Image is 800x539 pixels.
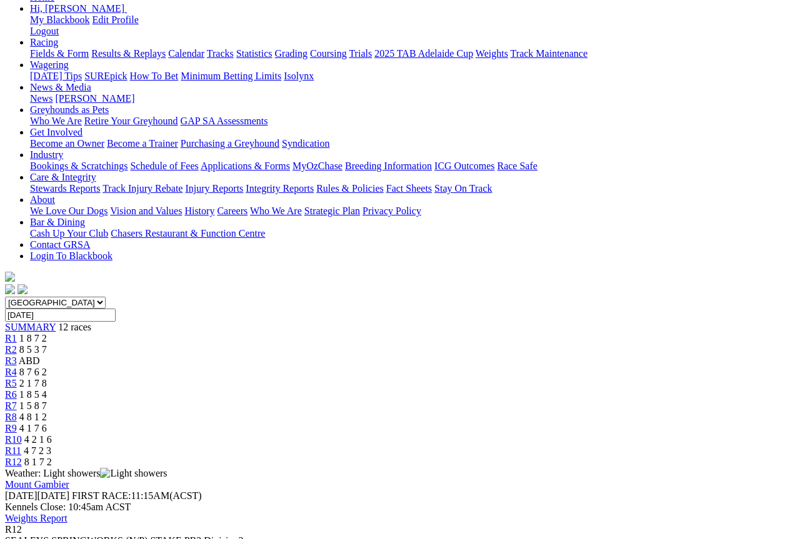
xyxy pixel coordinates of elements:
[30,149,63,160] a: Industry
[102,183,182,194] a: Track Injury Rebate
[30,26,59,36] a: Logout
[5,524,22,535] span: R12
[30,48,89,59] a: Fields & Form
[168,48,204,59] a: Calendar
[5,378,17,388] a: R5
[30,194,55,205] a: About
[5,322,56,332] span: SUMMARY
[19,333,47,344] span: 1 8 7 2
[30,239,90,250] a: Contact GRSA
[30,172,96,182] a: Care & Integrity
[5,355,17,366] a: R3
[30,48,795,59] div: Racing
[181,116,268,126] a: GAP SA Assessments
[217,205,247,216] a: Careers
[30,183,795,194] div: Care & Integrity
[72,490,131,501] span: FIRST RACE:
[30,14,90,25] a: My Blackbook
[246,183,314,194] a: Integrity Reports
[476,48,508,59] a: Weights
[30,127,82,137] a: Get Involved
[30,228,108,239] a: Cash Up Your Club
[5,333,17,344] a: R1
[5,400,17,411] a: R7
[374,48,473,59] a: 2025 TAB Adelaide Cup
[250,205,302,216] a: Who We Are
[181,71,281,81] a: Minimum Betting Limits
[5,284,15,294] img: facebook.svg
[30,104,109,115] a: Greyhounds as Pets
[30,205,107,216] a: We Love Our Dogs
[511,48,587,59] a: Track Maintenance
[349,48,372,59] a: Trials
[30,82,91,92] a: News & Media
[5,434,22,445] a: R10
[24,457,52,467] span: 8 1 7 2
[386,183,432,194] a: Fact Sheets
[5,367,17,377] span: R4
[5,309,116,322] input: Select date
[5,468,167,478] span: Weather: Light showers
[55,93,134,104] a: [PERSON_NAME]
[284,71,314,81] a: Isolynx
[497,161,537,171] a: Race Safe
[304,205,360,216] a: Strategic Plan
[201,161,290,171] a: Applications & Forms
[91,48,166,59] a: Results & Replays
[72,490,202,501] span: 11:15AM(ACST)
[84,71,127,81] a: SUREpick
[24,445,51,456] span: 4 7 2 3
[19,367,47,377] span: 8 7 6 2
[30,161,127,171] a: Bookings & Scratchings
[5,412,17,422] a: R8
[5,513,67,523] a: Weights Report
[17,284,27,294] img: twitter.svg
[30,93,795,104] div: News & Media
[5,389,17,400] a: R6
[185,183,243,194] a: Injury Reports
[30,116,82,126] a: Who We Are
[5,272,15,282] img: logo-grsa-white.png
[362,205,421,216] a: Privacy Policy
[434,183,492,194] a: Stay On Track
[84,116,178,126] a: Retire Your Greyhound
[30,161,795,172] div: Industry
[19,423,47,433] span: 4 1 7 6
[30,116,795,127] div: Greyhounds as Pets
[316,183,384,194] a: Rules & Policies
[19,344,47,355] span: 8 5 3 7
[292,161,342,171] a: MyOzChase
[58,322,91,332] span: 12 races
[30,93,52,104] a: News
[30,138,795,149] div: Get Involved
[5,344,17,355] a: R2
[30,37,58,47] a: Racing
[434,161,494,171] a: ICG Outcomes
[181,138,279,149] a: Purchasing a Greyhound
[207,48,234,59] a: Tracks
[30,71,795,82] div: Wagering
[19,378,47,388] span: 2 1 7 8
[30,59,69,70] a: Wagering
[5,457,22,467] a: R12
[282,138,329,149] a: Syndication
[345,161,432,171] a: Breeding Information
[19,412,47,422] span: 4 8 1 2
[5,502,795,513] div: Kennels Close: 10:45am ACST
[19,355,40,366] span: ABD
[30,71,82,81] a: [DATE] Tips
[30,217,85,227] a: Bar & Dining
[5,423,17,433] a: R9
[30,183,100,194] a: Stewards Reports
[19,389,47,400] span: 1 8 5 4
[184,205,214,216] a: History
[5,490,69,501] span: [DATE]
[236,48,272,59] a: Statistics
